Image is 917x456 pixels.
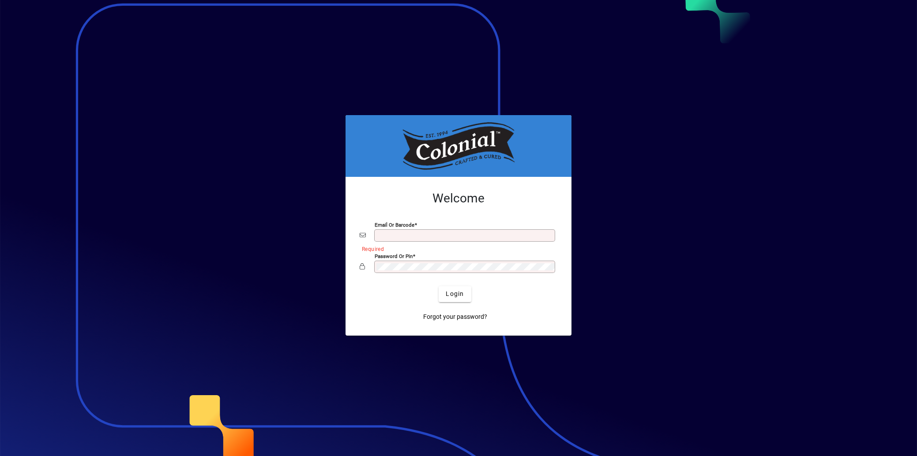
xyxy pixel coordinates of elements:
a: Forgot your password? [420,309,491,325]
span: Forgot your password? [423,312,487,321]
mat-label: Password or Pin [375,253,413,259]
mat-error: Required [362,244,550,253]
mat-label: Email or Barcode [375,221,414,228]
h2: Welcome [360,191,557,206]
button: Login [439,286,471,302]
span: Login [446,289,464,299]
